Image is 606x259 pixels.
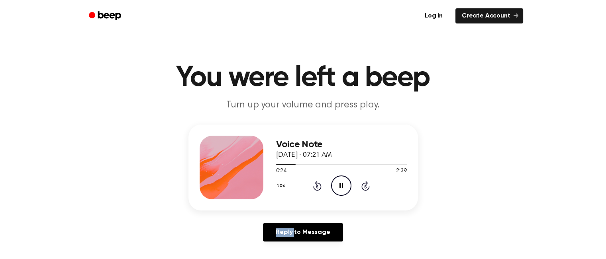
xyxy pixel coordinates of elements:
[276,167,286,175] span: 0:24
[150,99,456,112] p: Turn up your volume and press play.
[276,152,332,159] span: [DATE] · 07:21 AM
[263,223,343,241] a: Reply to Message
[276,179,288,193] button: 1.0x
[83,8,128,24] a: Beep
[99,64,507,92] h1: You were left a beep
[396,167,406,175] span: 2:39
[276,139,407,150] h3: Voice Note
[455,8,523,23] a: Create Account
[417,7,451,25] a: Log in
